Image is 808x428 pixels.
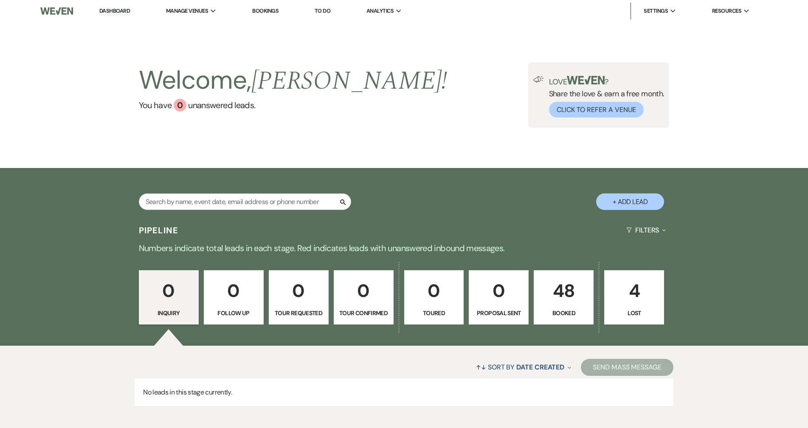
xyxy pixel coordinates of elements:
p: Tour Requested [274,308,323,318]
button: + Add Lead [596,193,664,210]
a: 0Toured [404,270,464,324]
span: Date Created [516,363,564,372]
div: Share the love & earn a free month. [544,76,664,117]
button: Click to Refer a Venue [549,102,644,117]
div: 0 [174,99,186,112]
p: Tour Confirmed [339,308,388,318]
p: Follow Up [209,308,258,318]
a: You have 0 unanswered leads. [139,99,448,112]
a: 0Tour Confirmed [334,270,394,324]
a: 0Inquiry [139,270,199,324]
h3: Pipeline [139,224,179,236]
p: 0 [144,277,193,305]
p: Lost [610,308,659,318]
p: Toured [410,308,459,318]
p: Love ? [549,76,664,86]
p: Numbers indicate total leads in each stage. Red indicates leads with unanswered inbound messages. [99,241,710,255]
a: Dashboard [99,7,130,15]
button: Send Mass Message [581,359,673,376]
p: 0 [209,277,258,305]
button: Sort By Date Created [473,356,574,378]
p: 0 [274,277,323,305]
img: Weven Logo [40,2,73,20]
p: Booked [539,308,588,318]
span: Resources [712,7,741,15]
a: To Do [315,7,330,14]
img: weven-logo-green.svg [567,76,605,84]
p: Proposal Sent [474,308,523,318]
a: 48Booked [534,270,594,324]
a: 4Lost [604,270,664,324]
a: 0Proposal Sent [469,270,529,324]
img: loud-speaker-illustration.svg [533,76,544,83]
span: Manage Venues [166,7,208,15]
p: Inquiry [144,308,193,318]
p: 0 [410,277,459,305]
a: Bookings [252,7,279,14]
a: 0Tour Requested [269,270,329,324]
span: ↑↓ [476,363,486,372]
h2: Welcome, [139,62,448,99]
p: 0 [474,277,523,305]
p: No leads in this stage currently. [135,378,673,406]
input: Search by name, event date, email address or phone number [139,193,351,210]
p: 4 [610,277,659,305]
a: 0Follow Up [204,270,264,324]
span: Settings [644,7,668,15]
p: 48 [539,277,588,305]
button: Filters [623,219,669,241]
p: 0 [339,277,388,305]
span: Analytics [366,7,394,15]
span: [PERSON_NAME] ! [251,62,448,101]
